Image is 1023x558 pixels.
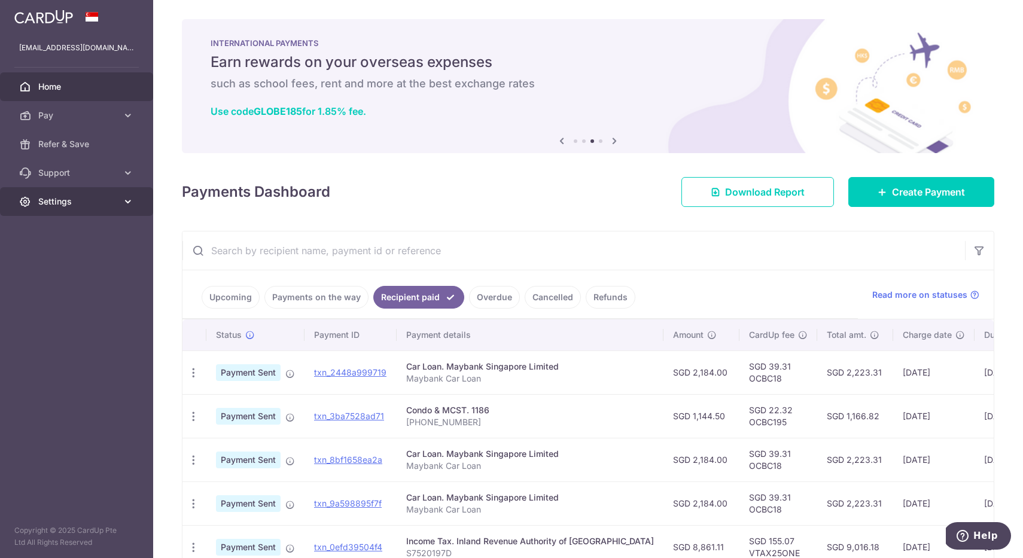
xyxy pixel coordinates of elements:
span: Read more on statuses [872,289,967,301]
a: txn_8bf1658ea2a [314,455,382,465]
span: CardUp fee [749,329,794,341]
p: Maybank Car Loan [406,373,654,385]
b: GLOBE185 [254,105,302,117]
td: SGD 22.32 OCBC195 [739,394,817,438]
span: Settings [38,196,117,208]
span: Create Payment [892,185,965,199]
td: [DATE] [893,350,975,394]
span: Payment Sent [216,408,281,425]
span: Total amt. [827,329,866,341]
span: Payment Sent [216,364,281,381]
td: SGD 2,223.31 [817,350,893,394]
img: CardUp [14,10,73,24]
div: Car Loan. Maybank Singapore Limited [406,361,654,373]
td: SGD 2,184.00 [663,438,739,481]
th: Payment ID [305,319,397,350]
a: Create Payment [848,177,994,207]
td: SGD 2,223.31 [817,438,893,481]
td: SGD 39.31 OCBC18 [739,350,817,394]
span: Charge date [903,329,952,341]
div: Car Loan. Maybank Singapore Limited [406,448,654,460]
a: Cancelled [525,286,581,309]
td: SGD 1,166.82 [817,394,893,438]
p: [PHONE_NUMBER] [406,416,654,428]
span: Payment Sent [216,539,281,556]
span: Due date [984,329,1020,341]
span: Support [38,167,117,179]
a: Use codeGLOBE185for 1.85% fee. [211,105,366,117]
span: Status [216,329,242,341]
td: SGD 2,184.00 [663,481,739,525]
img: International Payment Banner [182,19,994,153]
h5: Earn rewards on your overseas expenses [211,53,966,72]
span: Download Report [725,185,805,199]
p: Maybank Car Loan [406,460,654,472]
a: Payments on the way [264,286,369,309]
h4: Payments Dashboard [182,181,330,203]
a: txn_9a598895f7f [314,498,382,508]
input: Search by recipient name, payment id or reference [182,231,965,270]
p: Maybank Car Loan [406,504,654,516]
a: txn_3ba7528ad71 [314,411,384,421]
a: txn_0efd39504f4 [314,542,382,552]
a: Read more on statuses [872,289,979,301]
td: [DATE] [893,394,975,438]
div: Condo & MCST. 1186 [406,404,654,416]
span: Amount [673,329,704,341]
a: Refunds [586,286,635,309]
span: Payment Sent [216,452,281,468]
td: SGD 2,223.31 [817,481,893,525]
a: Recipient paid [373,286,464,309]
span: Pay [38,109,117,121]
iframe: Opens a widget where you can find more information [946,522,1011,552]
th: Payment details [397,319,663,350]
span: Home [38,81,117,93]
td: [DATE] [893,481,975,525]
span: Payment Sent [216,495,281,512]
a: Download Report [681,177,834,207]
a: Upcoming [202,286,260,309]
p: [EMAIL_ADDRESS][DOMAIN_NAME] [19,42,134,54]
span: Refer & Save [38,138,117,150]
td: [DATE] [893,438,975,481]
td: SGD 39.31 OCBC18 [739,438,817,481]
h6: such as school fees, rent and more at the best exchange rates [211,77,966,91]
a: txn_2448a999719 [314,367,386,377]
div: Car Loan. Maybank Singapore Limited [406,492,654,504]
div: Income Tax. Inland Revenue Authority of [GEOGRAPHIC_DATA] [406,535,654,547]
td: SGD 39.31 OCBC18 [739,481,817,525]
a: Overdue [469,286,520,309]
td: SGD 2,184.00 [663,350,739,394]
td: SGD 1,144.50 [663,394,739,438]
p: INTERNATIONAL PAYMENTS [211,38,966,48]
